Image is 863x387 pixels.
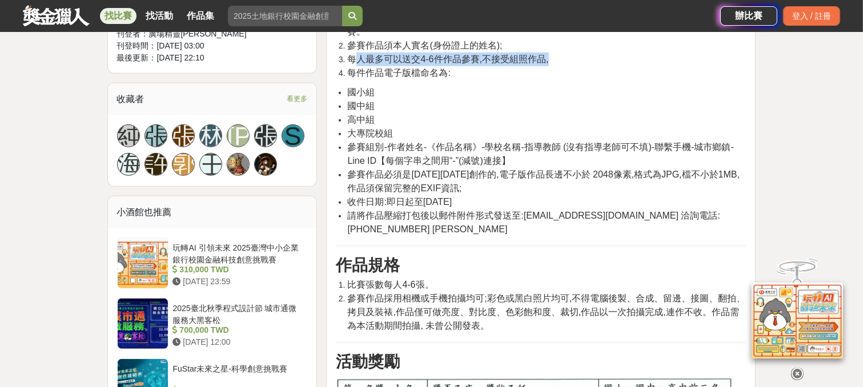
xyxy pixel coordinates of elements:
div: FuStar未來之星-科學創意挑戰賽 [173,363,303,385]
div: [DATE] 12:00 [173,336,303,348]
a: Avatar [227,153,250,176]
a: [PERSON_NAME] [227,124,250,147]
input: 2025土地銀行校園金融創意挑戰賽：從你出發 開啟智慧金融新頁 [228,6,342,26]
div: 玩轉AI 引領未來 2025臺灣中小企業銀行校園金融科技創意挑戰賽 [173,242,303,264]
span: 看更多 [287,92,307,105]
a: 找活動 [141,8,178,24]
a: 作品集 [182,8,219,24]
div: 2025臺北秋季程式設計節 城市通微服務大黑客松 [173,303,303,324]
strong: 作品規格 [336,256,400,274]
div: 小酒館也推薦 [108,196,317,228]
a: 玩轉AI 引領未來 2025臺灣中小企業銀行校園金融科技創意挑戰賽 310,000 TWD [DATE] 23:59 [117,237,308,289]
div: 登入 / 註冊 [783,6,840,26]
a: 林 [199,124,222,147]
a: 張 [144,124,167,147]
span: 收藏者 [117,94,144,104]
span: 參賽作品必須是[DATE][DATE]創作的,電子版作品長邊不小於 2048像素,格式為JPG,檔不小於1MB,作品須保留完整的EXIF資訊; [347,170,740,193]
a: 找比賽 [100,8,137,24]
div: 最後更新： [DATE] 22:10 [117,52,308,64]
a: Avatar [254,153,277,176]
a: 純 [117,124,140,147]
div: 700,000 TWD [173,324,303,336]
span: 收件日期:即日起至[DATE] [347,197,452,207]
a: 張 [254,124,277,147]
div: 刊登者： 廣場精靈[PERSON_NAME] [117,28,308,40]
div: [DATE] 23:59 [173,276,303,288]
span: 大專院校組 [347,128,393,138]
a: 郭 [172,153,195,176]
img: d2146d9a-e6f6-4337-9592-8cefde37ba6b.png [752,283,843,358]
a: 海 [117,153,140,176]
a: 許 [144,153,167,176]
span: 參賽組別-作者姓名-《作品名稱》-學校名稱-指導教師 (沒有指導老師可不填)-聯繫手機-城市鄉鎮-Line ID【每個字串之間用“-”(減號)連接】 [347,142,733,166]
strong: 活動獎勵 [336,353,400,370]
img: Avatar [255,154,276,175]
a: 辦比賽 [720,6,777,26]
a: S [282,124,304,147]
span: 每人最多可以送交4-6件作品參賽,不接受組照作品, [347,54,548,64]
span: 國小組 [347,87,375,97]
span: 每件作品電子版檔命名為: [347,68,450,78]
a: 2025臺北秋季程式設計節 城市通微服務大黑客松 700,000 TWD [DATE] 12:00 [117,298,308,349]
span: 參賽作品採用相機或手機拍攝均可;彩色或黑白照片均可,不得電腦後製、合成、留邊、接圖、翻拍、拷貝及裝裱,作品僅可做亮度、對比度、色彩飽和度、裁切,作品以一次拍攝完成,連作不收。作品需為本活動期間拍... [347,293,745,330]
span: 比賽張數每人4-6張。 [347,280,433,289]
a: 王 [199,153,222,176]
div: 310,000 TWD [173,264,303,276]
span: 參賽作品須本人實名(身份證上的姓名); [347,41,502,50]
a: 張 [172,124,195,147]
span: 請將作品壓縮打包後以郵件附件形式發送至:[EMAIL_ADDRESS][DOMAIN_NAME] 洽詢電話:[PHONE_NUMBER] [PERSON_NAME] [347,211,720,234]
span: 高中組 [347,115,375,124]
span: 國中組 [347,101,375,111]
div: 刊登時間： [DATE] 03:00 [117,40,308,52]
img: Avatar [227,154,249,175]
